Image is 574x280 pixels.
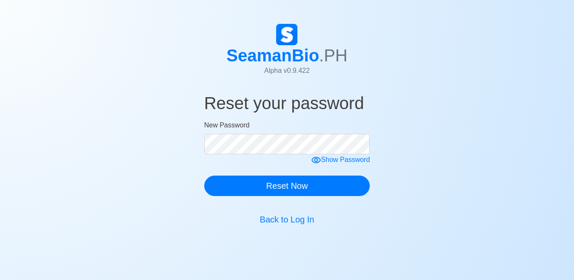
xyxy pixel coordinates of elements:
[319,46,348,65] span: .PH
[260,215,314,224] a: Back to Log In
[311,155,370,165] div: Show Password
[226,24,348,83] a: SeamanBio.PHAlpha v0.9.422
[226,66,348,76] p: Alpha v 0.9.422
[204,121,250,129] span: New Password
[226,45,348,66] h1: SeamanBio
[204,93,370,117] h1: Reset your password
[204,176,370,196] button: Reset Now
[276,24,297,45] img: Logo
